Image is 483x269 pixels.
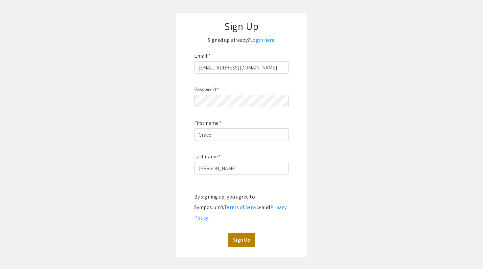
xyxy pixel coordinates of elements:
[182,20,301,32] h1: Sign Up
[182,35,301,45] p: Signed up already?
[194,151,221,162] label: Last name:
[194,51,211,61] label: Email:
[224,204,262,211] a: Terms of Service
[194,192,289,223] div: By signing up, you agree to Symposium’s and .
[194,204,287,221] a: Privacy Policy
[250,37,275,43] a: Login here.
[228,233,255,247] button: Sign Up
[5,239,28,264] iframe: Chat
[194,84,219,95] label: Password:
[194,118,221,128] label: First name:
